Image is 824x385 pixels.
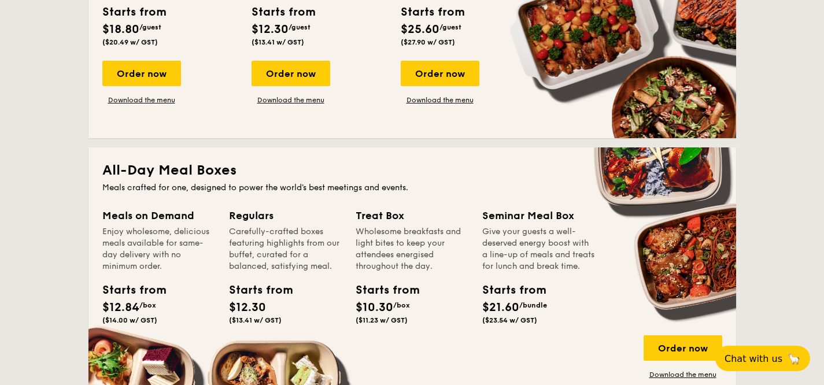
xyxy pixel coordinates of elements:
[252,3,315,21] div: Starts from
[482,316,537,324] span: ($23.54 w/ GST)
[252,61,330,86] div: Order now
[102,95,181,105] a: Download the menu
[401,23,439,36] span: $25.60
[139,301,156,309] span: /box
[102,23,139,36] span: $18.80
[482,301,519,314] span: $21.60
[356,226,468,272] div: Wholesome breakfasts and light bites to keep your attendees energised throughout the day.
[787,352,801,365] span: 🦙
[401,38,455,46] span: ($27.90 w/ GST)
[102,282,154,299] div: Starts from
[393,301,410,309] span: /box
[102,316,157,324] span: ($14.00 w/ GST)
[356,316,408,324] span: ($11.23 w/ GST)
[229,301,266,314] span: $12.30
[401,95,479,105] a: Download the menu
[519,301,547,309] span: /bundle
[102,38,158,46] span: ($20.49 w/ GST)
[482,226,595,272] div: Give your guests a well-deserved energy boost with a line-up of meals and treats for lunch and br...
[139,23,161,31] span: /guest
[482,282,534,299] div: Starts from
[401,3,464,21] div: Starts from
[252,23,289,36] span: $12.30
[102,61,181,86] div: Order now
[229,208,342,224] div: Regulars
[229,316,282,324] span: ($13.41 w/ GST)
[102,161,722,180] h2: All-Day Meal Boxes
[725,353,782,364] span: Chat with us
[715,346,810,371] button: Chat with us🦙
[439,23,461,31] span: /guest
[252,95,330,105] a: Download the menu
[102,208,215,224] div: Meals on Demand
[356,282,408,299] div: Starts from
[482,208,595,224] div: Seminar Meal Box
[644,370,722,379] a: Download the menu
[102,3,165,21] div: Starts from
[401,61,479,86] div: Order now
[252,38,304,46] span: ($13.41 w/ GST)
[356,208,468,224] div: Treat Box
[229,226,342,272] div: Carefully-crafted boxes featuring highlights from our buffet, curated for a balanced, satisfying ...
[229,282,281,299] div: Starts from
[102,301,139,314] span: $12.84
[356,301,393,314] span: $10.30
[102,226,215,272] div: Enjoy wholesome, delicious meals available for same-day delivery with no minimum order.
[102,182,722,194] div: Meals crafted for one, designed to power the world's best meetings and events.
[644,335,722,361] div: Order now
[289,23,311,31] span: /guest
